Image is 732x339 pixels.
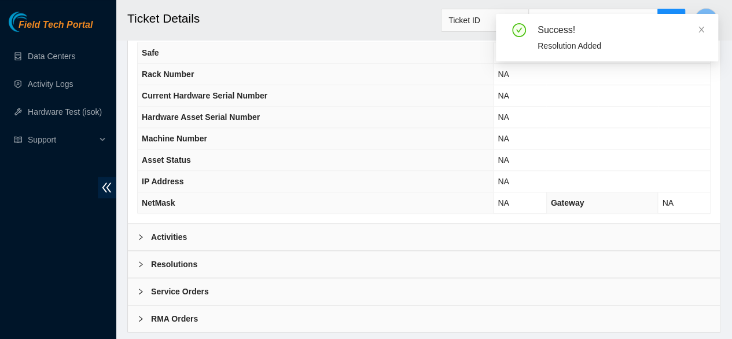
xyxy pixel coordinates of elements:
[28,107,102,116] a: Hardware Test (isok)
[662,198,673,207] span: NA
[498,112,509,122] span: NA
[498,70,509,79] span: NA
[697,25,705,34] span: close
[498,177,509,186] span: NA
[137,315,144,322] span: right
[128,224,720,250] div: Activities
[142,112,260,122] span: Hardware Asset Serial Number
[98,177,116,198] span: double-left
[703,13,709,27] span: B
[137,288,144,295] span: right
[498,134,509,143] span: NA
[151,231,187,243] b: Activities
[551,198,584,207] span: Gateway
[448,12,521,29] span: Ticket ID
[694,8,718,31] button: B
[9,21,93,36] a: Akamai TechnologiesField Tech Portal
[142,134,207,143] span: Machine Number
[142,177,183,186] span: IP Address
[9,12,58,32] img: Akamai Technologies
[142,155,191,165] span: Asset Status
[151,258,197,271] b: Resolutions
[28,128,96,151] span: Support
[498,155,509,165] span: NA
[28,52,75,61] a: Data Centers
[14,136,22,144] span: read
[137,261,144,268] span: right
[151,285,209,298] b: Service Orders
[512,23,526,37] span: check-circle
[28,79,73,89] a: Activity Logs
[137,234,144,240] span: right
[142,48,159,57] span: Safe
[538,39,704,52] div: Resolution Added
[142,70,194,79] span: Rack Number
[657,9,685,32] button: search
[128,251,720,278] div: Resolutions
[128,305,720,332] div: RMA Orders
[498,91,509,100] span: NA
[128,278,720,305] div: Service Orders
[142,91,267,100] span: Current Hardware Serial Number
[538,23,704,37] div: Success!
[498,198,509,207] span: NA
[528,9,658,32] input: Enter text here...
[142,198,175,207] span: NetMask
[151,312,198,325] b: RMA Orders
[19,20,93,31] span: Field Tech Portal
